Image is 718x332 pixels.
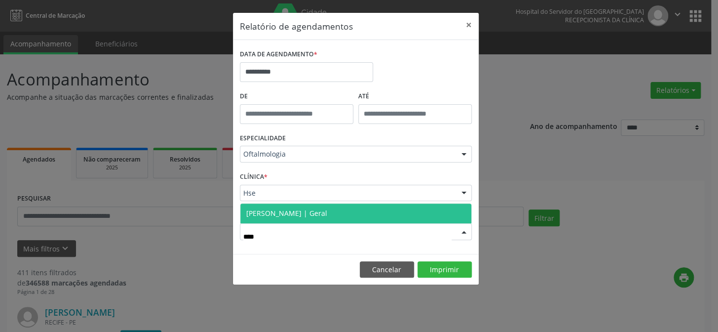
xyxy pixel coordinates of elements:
[240,20,353,33] h5: Relatório de agendamentos
[358,89,472,104] label: ATÉ
[240,131,286,146] label: ESPECIALIDADE
[240,47,317,62] label: DATA DE AGENDAMENTO
[240,89,353,104] label: De
[243,149,452,159] span: Oftalmologia
[243,188,452,198] span: Hse
[417,261,472,278] button: Imprimir
[459,13,479,37] button: Close
[246,208,327,218] span: [PERSON_NAME] | Geral
[360,261,414,278] button: Cancelar
[240,169,267,185] label: CLÍNICA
